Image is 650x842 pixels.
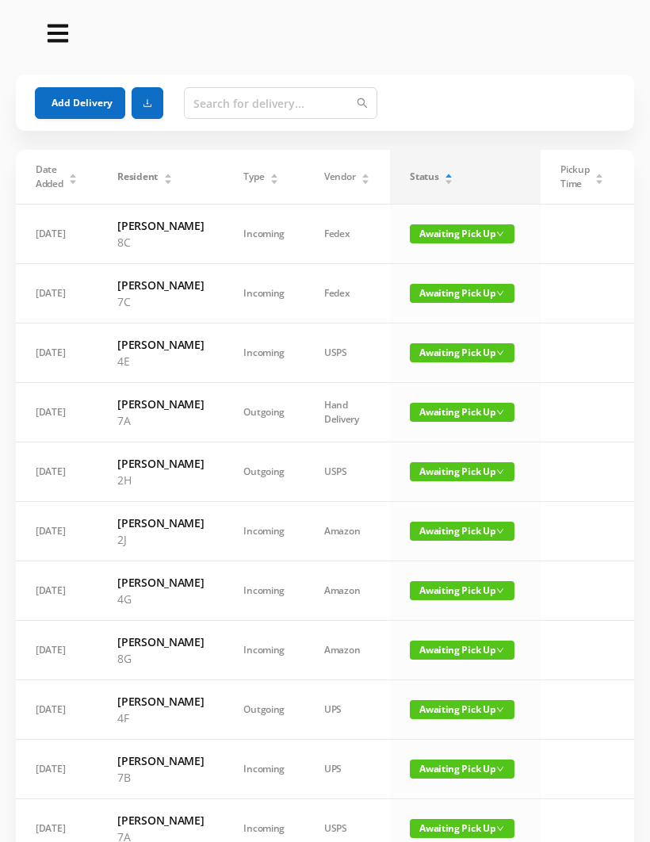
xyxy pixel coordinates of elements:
[117,217,204,234] h6: [PERSON_NAME]
[117,170,158,184] span: Resident
[361,178,370,182] i: icon: caret-down
[224,502,304,561] td: Incoming
[304,621,390,680] td: Amazon
[117,531,204,548] p: 2J
[410,760,514,779] span: Awaiting Pick Up
[224,205,304,264] td: Incoming
[304,264,390,323] td: Fedex
[68,171,78,181] div: Sort
[184,87,377,119] input: Search for delivery...
[361,171,370,181] div: Sort
[117,472,204,488] p: 2H
[16,502,97,561] td: [DATE]
[410,403,514,422] span: Awaiting Pick Up
[304,680,390,740] td: UPS
[595,171,604,181] div: Sort
[117,515,204,531] h6: [PERSON_NAME]
[132,87,163,119] button: icon: download
[117,710,204,726] p: 4F
[304,442,390,502] td: USPS
[410,641,514,660] span: Awaiting Pick Up
[117,234,204,251] p: 8C
[16,740,97,799] td: [DATE]
[410,462,514,481] span: Awaiting Pick Up
[16,323,97,383] td: [DATE]
[224,323,304,383] td: Incoming
[117,633,204,650] h6: [PERSON_NAME]
[496,646,504,654] i: icon: down
[445,178,453,182] i: icon: caret-down
[410,700,514,719] span: Awaiting Pick Up
[117,353,204,369] p: 4E
[496,825,504,832] i: icon: down
[324,170,355,184] span: Vendor
[224,561,304,621] td: Incoming
[117,591,204,607] p: 4G
[117,455,204,472] h6: [PERSON_NAME]
[270,171,279,181] div: Sort
[117,336,204,353] h6: [PERSON_NAME]
[595,178,604,182] i: icon: caret-down
[410,284,514,303] span: Awaiting Pick Up
[445,171,453,176] i: icon: caret-up
[163,171,172,176] i: icon: caret-up
[36,163,63,191] span: Date Added
[117,693,204,710] h6: [PERSON_NAME]
[117,396,204,412] h6: [PERSON_NAME]
[16,383,97,442] td: [DATE]
[224,442,304,502] td: Outgoing
[304,740,390,799] td: UPS
[496,587,504,595] i: icon: down
[361,171,370,176] i: icon: caret-up
[410,581,514,600] span: Awaiting Pick Up
[69,171,78,176] i: icon: caret-up
[304,323,390,383] td: USPS
[304,502,390,561] td: Amazon
[410,522,514,541] span: Awaiting Pick Up
[16,680,97,740] td: [DATE]
[444,171,453,181] div: Sort
[117,650,204,667] p: 8G
[410,224,514,243] span: Awaiting Pick Up
[224,383,304,442] td: Outgoing
[117,574,204,591] h6: [PERSON_NAME]
[117,277,204,293] h6: [PERSON_NAME]
[117,812,204,829] h6: [PERSON_NAME]
[224,680,304,740] td: Outgoing
[16,264,97,323] td: [DATE]
[224,621,304,680] td: Incoming
[410,819,514,838] span: Awaiting Pick Up
[117,752,204,769] h6: [PERSON_NAME]
[595,171,604,176] i: icon: caret-up
[224,740,304,799] td: Incoming
[69,178,78,182] i: icon: caret-down
[496,408,504,416] i: icon: down
[410,170,438,184] span: Status
[270,178,279,182] i: icon: caret-down
[304,383,390,442] td: Hand Delivery
[16,205,97,264] td: [DATE]
[304,561,390,621] td: Amazon
[496,527,504,535] i: icon: down
[496,289,504,297] i: icon: down
[117,769,204,786] p: 7B
[270,171,279,176] i: icon: caret-up
[496,230,504,238] i: icon: down
[163,171,173,181] div: Sort
[16,621,97,680] td: [DATE]
[35,87,125,119] button: Add Delivery
[16,561,97,621] td: [DATE]
[304,205,390,264] td: Fedex
[496,706,504,714] i: icon: down
[224,264,304,323] td: Incoming
[496,765,504,773] i: icon: down
[496,349,504,357] i: icon: down
[16,442,97,502] td: [DATE]
[243,170,264,184] span: Type
[560,163,589,191] span: Pickup Time
[357,98,368,109] i: icon: search
[117,293,204,310] p: 7C
[496,468,504,476] i: icon: down
[163,178,172,182] i: icon: caret-down
[117,412,204,429] p: 7A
